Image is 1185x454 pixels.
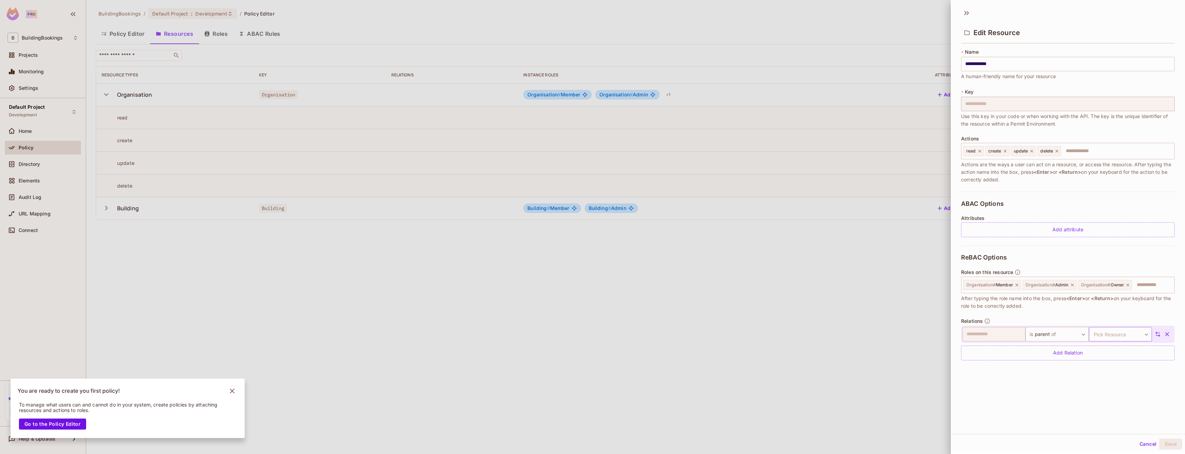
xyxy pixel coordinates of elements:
p: You are ready to create you first policy! [18,388,120,394]
button: Cancel [1137,439,1159,450]
span: Organisation # [966,282,996,287]
span: Add Your First User [7,10,72,19]
p: To manage what users can and cannot do in your system, create policies by attaching resources and... [19,402,227,413]
span: Edit Resource [973,29,1020,37]
a: Next [73,40,93,50]
span: Use this key in your code or when working with the API. The key is the unique identifier of the r... [961,113,1175,128]
div: Close tooltip [92,6,95,13]
span: Organisation # [1026,282,1055,287]
span: Name [965,49,979,55]
span: Admin [1026,282,1069,288]
span: Actions [961,136,979,141]
span: ReBAC Options [961,254,1007,261]
span: ABAC Options [961,200,1004,207]
span: <Return> [1059,169,1081,175]
div: Organisation#Owner [1078,280,1132,290]
span: Organisation # [1081,282,1111,287]
span: <Return> [1091,295,1113,301]
div: delete [1037,146,1061,156]
span: delete [1040,148,1053,154]
span: update [1014,148,1028,154]
span: A human-friendly name for your resource [961,73,1056,80]
span: read [966,148,976,154]
div: Add Relation [961,346,1175,360]
span: <Enter> [1066,295,1085,301]
span: is [1030,329,1034,340]
div: Add attribute [961,222,1175,237]
span: Key [965,89,973,95]
span: Relations [961,318,983,324]
span: After typing the role name into the box, press or on your keyboard for the role to be correctly a... [961,295,1175,310]
div: Organisation#Admin [1022,280,1076,290]
span: Policies are enforced on users of your app. [7,23,82,37]
span: create [988,148,1001,154]
div: create [985,146,1009,156]
button: Save [1159,439,1182,450]
span: <Enter> [1034,169,1053,175]
span: Owner [1081,282,1124,288]
div: update [1011,146,1036,156]
div: read [963,146,984,156]
button: Go to the Policy Editor [19,419,86,430]
div: parent [1026,327,1089,341]
div: Organisation#Member [963,280,1021,290]
span: Actions are the ways a user can act on a resource, or access the resource. After typing the actio... [961,161,1175,183]
span: Roles on this resource [961,270,1013,275]
a: × [92,6,95,12]
span: Attributes [961,215,985,221]
span: Member [966,282,1013,288]
span: of [1050,329,1056,340]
